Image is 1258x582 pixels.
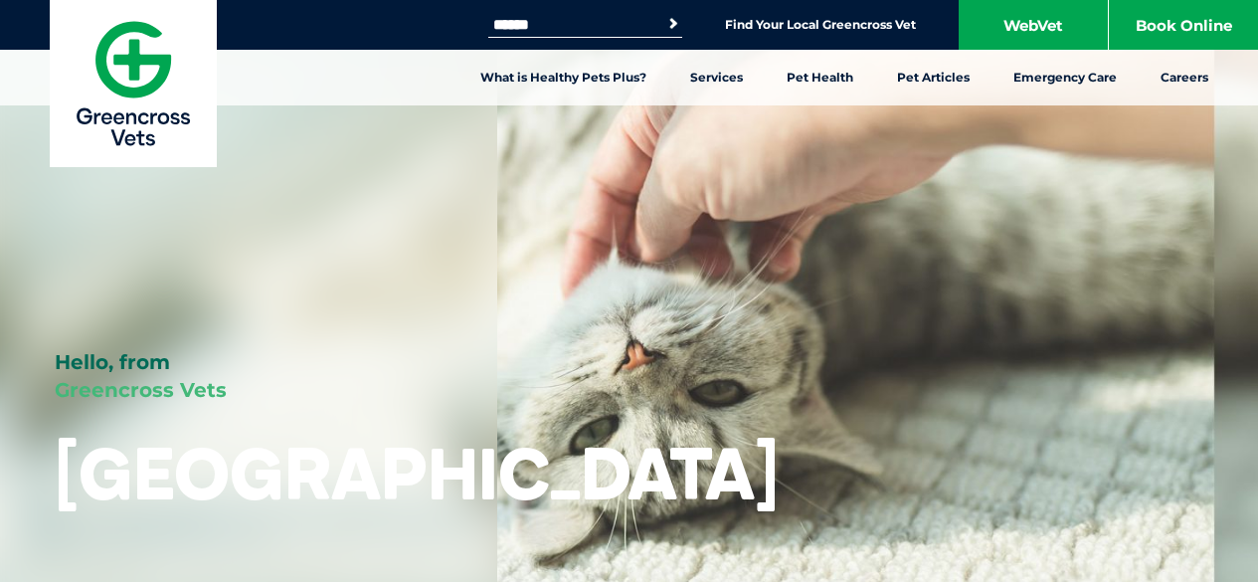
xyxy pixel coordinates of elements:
[725,17,916,33] a: Find Your Local Greencross Vet
[1139,50,1230,105] a: Careers
[663,14,683,34] button: Search
[991,50,1139,105] a: Emergency Care
[668,50,765,105] a: Services
[55,434,779,512] h1: [GEOGRAPHIC_DATA]
[765,50,875,105] a: Pet Health
[875,50,991,105] a: Pet Articles
[458,50,668,105] a: What is Healthy Pets Plus?
[55,350,170,374] span: Hello, from
[55,378,227,402] span: Greencross Vets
